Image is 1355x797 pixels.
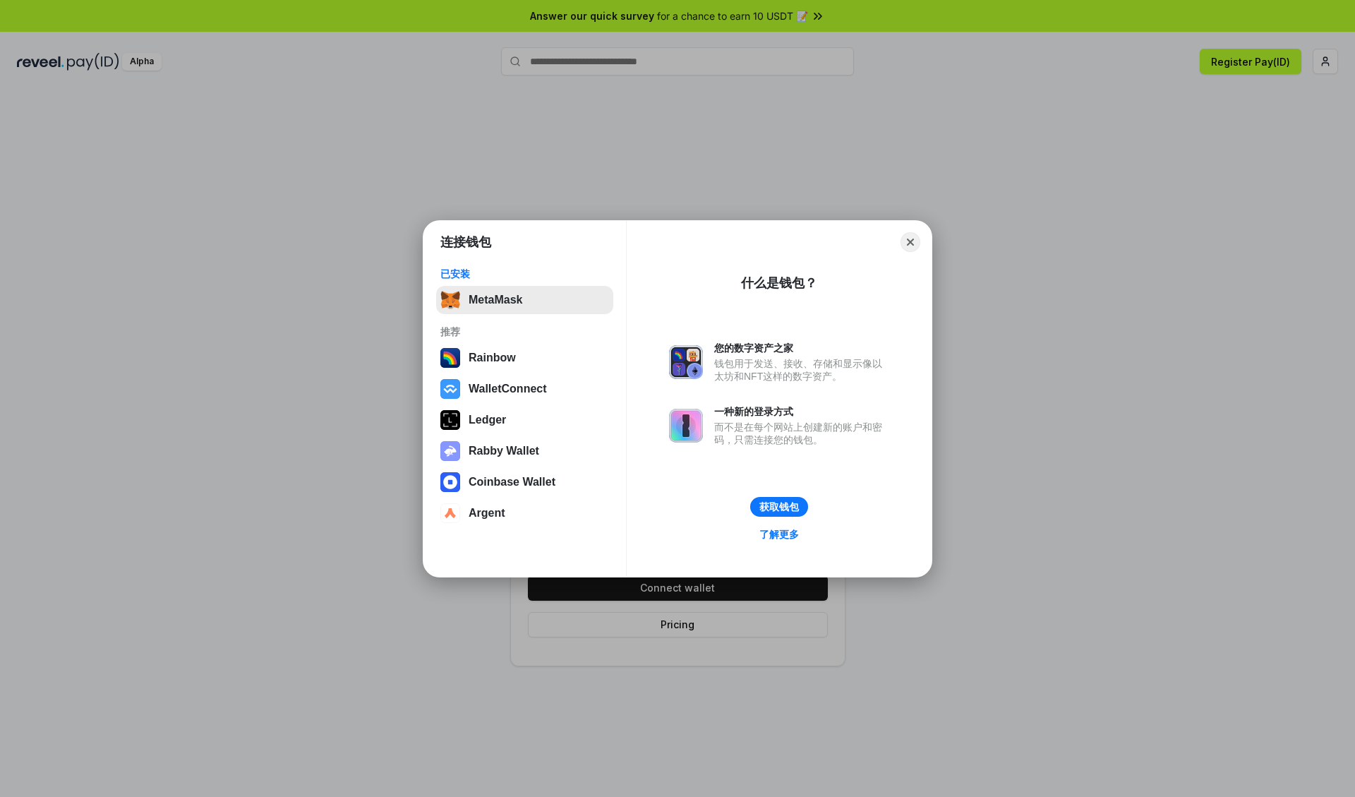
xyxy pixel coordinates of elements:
[436,344,613,372] button: Rainbow
[440,325,609,338] div: 推荐
[714,421,889,446] div: 而不是在每个网站上创建新的账户和密码，只需连接您的钱包。
[436,286,613,314] button: MetaMask
[759,501,799,513] div: 获取钱包
[714,357,889,383] div: 钱包用于发送、接收、存储和显示像以太坊和NFT这样的数字资产。
[436,468,613,496] button: Coinbase Wallet
[714,342,889,354] div: 您的数字资产之家
[440,290,460,310] img: svg+xml,%3Csvg%20fill%3D%22none%22%20height%3D%2233%22%20viewBox%3D%220%200%2035%2033%22%20width%...
[436,375,613,403] button: WalletConnect
[440,379,460,399] img: svg+xml,%3Csvg%20width%3D%2228%22%20height%3D%2228%22%20viewBox%3D%220%200%2028%2028%22%20fill%3D...
[669,345,703,379] img: svg+xml,%3Csvg%20xmlns%3D%22http%3A%2F%2Fwww.w3.org%2F2000%2Fsvg%22%20fill%3D%22none%22%20viewBox...
[469,507,505,520] div: Argent
[469,383,547,395] div: WalletConnect
[751,525,807,544] a: 了解更多
[440,441,460,461] img: svg+xml,%3Csvg%20xmlns%3D%22http%3A%2F%2Fwww.w3.org%2F2000%2Fsvg%22%20fill%3D%22none%22%20viewBox...
[750,497,808,517] button: 获取钱包
[469,445,539,457] div: Rabby Wallet
[436,406,613,434] button: Ledger
[440,348,460,368] img: svg+xml,%3Csvg%20width%3D%22120%22%20height%3D%22120%22%20viewBox%3D%220%200%20120%20120%22%20fil...
[440,472,460,492] img: svg+xml,%3Csvg%20width%3D%2228%22%20height%3D%2228%22%20viewBox%3D%220%200%2028%2028%22%20fill%3D...
[440,268,609,280] div: 已安装
[669,409,703,443] img: svg+xml,%3Csvg%20xmlns%3D%22http%3A%2F%2Fwww.w3.org%2F2000%2Fsvg%22%20fill%3D%22none%22%20viewBox...
[440,503,460,523] img: svg+xml,%3Csvg%20width%3D%2228%22%20height%3D%2228%22%20viewBox%3D%220%200%2028%2028%22%20fill%3D...
[469,294,522,306] div: MetaMask
[440,410,460,430] img: svg+xml,%3Csvg%20xmlns%3D%22http%3A%2F%2Fwww.w3.org%2F2000%2Fsvg%22%20width%3D%2228%22%20height%3...
[440,234,491,251] h1: 连接钱包
[436,437,613,465] button: Rabby Wallet
[759,528,799,541] div: 了解更多
[469,352,516,364] div: Rainbow
[741,275,817,292] div: 什么是钱包？
[469,414,506,426] div: Ledger
[714,405,889,418] div: 一种新的登录方式
[436,499,613,527] button: Argent
[901,232,920,252] button: Close
[469,476,555,489] div: Coinbase Wallet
